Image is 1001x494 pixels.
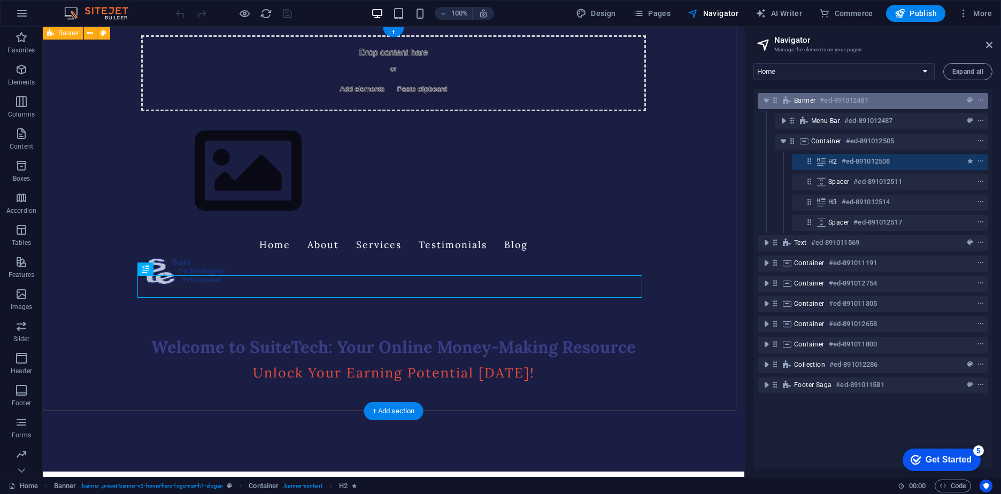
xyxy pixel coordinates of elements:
[751,5,806,22] button: AI Writer
[760,318,773,330] button: toggle-expand
[352,483,357,489] i: Element contains an animation
[829,318,877,330] h6: #ed-891012658
[58,30,79,36] span: Banner
[9,271,34,279] p: Features
[774,35,992,45] h2: Navigator
[965,236,975,249] button: preset
[227,483,232,489] i: This element is a customizable preset
[6,463,36,472] p: Marketing
[886,5,945,22] button: Publish
[965,94,975,107] button: preset
[383,27,404,37] div: +
[260,7,272,20] i: Reload page
[917,482,918,490] span: :
[811,117,840,125] span: Menu Bar
[829,338,877,351] h6: #ed-891011800
[98,9,603,84] div: Drop content here
[572,5,620,22] button: Design
[898,480,926,492] h6: Session time
[293,55,346,70] span: Add elements
[633,8,671,19] span: Pages
[828,218,849,227] span: Spacer
[629,5,675,22] button: Pages
[895,8,937,19] span: Publish
[829,277,877,290] h6: #ed-891012754
[29,12,75,21] div: Get Started
[283,480,322,492] span: . banner-content
[836,379,884,391] h6: #ed-891011581
[842,155,890,168] h6: #ed-891012508
[853,175,902,188] h6: #ed-891012511
[975,114,986,127] button: context-menu
[975,236,986,249] button: context-menu
[811,137,842,145] span: Container
[954,5,996,22] button: More
[975,297,986,310] button: context-menu
[975,135,986,148] button: context-menu
[12,238,31,247] p: Tables
[828,157,837,166] span: H2
[350,55,409,70] span: Paste clipboard
[760,358,773,371] button: toggle-expand
[965,379,975,391] button: preset
[6,5,84,28] div: Get Started 5 items remaining, 0% complete
[61,7,142,20] img: Editor Logo
[828,198,837,206] span: H3
[54,480,76,492] span: Click to select. Double-click to edit
[794,360,825,369] span: Collection
[975,277,986,290] button: context-menu
[435,7,473,20] button: 100%
[844,114,892,127] h6: #ed-891012487
[980,480,992,492] button: Usercentrics
[794,96,815,105] span: Banner
[975,175,986,188] button: context-menu
[975,257,986,269] button: context-menu
[11,303,33,311] p: Images
[965,114,975,127] button: preset
[774,45,971,55] h3: Manage the elements on your pages
[760,379,773,391] button: toggle-expand
[13,174,30,183] p: Boxes
[794,381,831,389] span: Footer Saga
[760,297,773,310] button: toggle-expand
[479,9,488,18] i: On resize automatically adjust zoom level to fit chosen device.
[794,279,825,288] span: Container
[794,299,825,308] span: Container
[829,297,877,310] h6: #ed-891011305
[975,94,986,107] button: context-menu
[756,8,802,19] span: AI Writer
[975,379,986,391] button: context-menu
[909,480,926,492] span: 00 00
[238,7,251,20] button: Click here to leave preview mode and continue editing
[975,155,986,168] button: context-menu
[683,5,743,22] button: Navigator
[975,358,986,371] button: context-menu
[760,236,773,249] button: toggle-expand
[451,7,468,20] h6: 100%
[760,338,773,351] button: toggle-expand
[842,196,890,209] h6: #ed-891012514
[576,8,616,19] span: Design
[12,431,31,439] p: Forms
[952,68,983,75] span: Expand all
[815,5,877,22] button: Commerce
[794,238,807,247] span: Text
[943,63,992,80] button: Expand all
[760,94,773,107] button: toggle-expand
[11,367,32,375] p: Header
[12,399,31,407] p: Footer
[846,135,894,148] h6: #ed-891012505
[828,177,849,186] span: Spacer
[8,78,35,87] p: Elements
[10,142,33,151] p: Content
[688,8,738,19] span: Navigator
[339,480,348,492] span: Click to select. Double-click to edit
[819,8,873,19] span: Commerce
[975,196,986,209] button: context-menu
[760,277,773,290] button: toggle-expand
[829,358,877,371] h6: #ed-891012286
[80,480,223,492] span: . banner .preset-banner-v3-home-hero-logo-nav-h1-slogan
[940,480,966,492] span: Code
[259,7,272,20] button: reload
[820,94,868,107] h6: #ed-891012481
